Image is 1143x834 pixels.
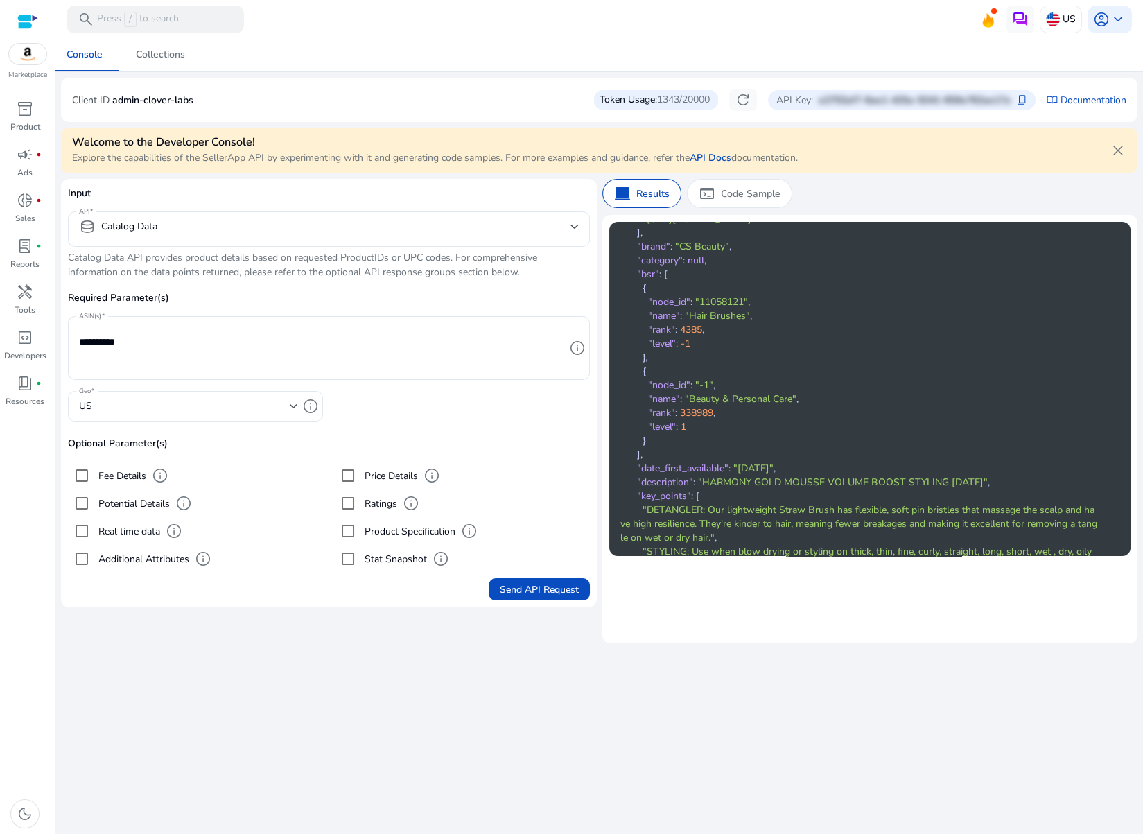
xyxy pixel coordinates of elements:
[15,304,35,316] p: Tools
[664,268,668,281] span: [
[96,552,189,566] label: Additional Attributes
[713,406,715,419] span: ,
[637,489,691,503] span: "key_points"
[637,448,640,461] span: ]
[685,392,796,406] span: "Beauty & Personal Care"
[124,12,137,27] span: /
[648,337,676,350] span: "level"
[670,240,672,253] span: :
[648,379,690,392] span: "node_id"
[691,489,693,503] span: :
[648,406,675,419] span: "rank"
[659,268,661,281] span: :
[648,420,676,433] span: "level"
[713,379,715,392] span: ,
[96,524,160,539] label: Real time data
[680,392,682,406] span: :
[819,93,1011,107] p: e2702af7-6ae1-425a-9241-659a762ae17a
[1110,142,1126,159] span: close
[72,136,798,149] h4: Welcome to the Developer Console!
[17,329,33,346] span: code_blocks
[680,309,682,322] span: :
[17,284,33,300] span: handyman
[648,295,690,309] span: "node_id"
[36,381,42,386] span: fiber_manual_record
[620,503,1097,544] span: "DETANGLER: Our lightweight Straw Brush has flexible, soft pin bristles that massage the scalp an...
[166,523,182,539] span: info
[636,186,670,201] p: Results
[637,268,659,281] span: "bsr"
[680,406,713,419] span: 338989
[721,186,780,201] p: Code Sample
[96,496,170,511] label: Potential Details
[695,295,748,309] span: "11058121"
[637,476,693,489] span: "description"
[735,92,751,108] span: refresh
[1063,7,1076,31] p: US
[699,185,715,202] span: terminal
[693,476,695,489] span: :
[776,93,813,107] p: API Key:
[643,351,645,364] span: }
[1110,11,1126,28] span: keyboard_arrow_down
[15,212,35,225] p: Sales
[489,578,590,600] button: Send API Request
[640,448,643,461] span: ,
[175,495,192,512] span: info
[17,192,33,209] span: donut_small
[696,489,699,503] span: [
[1046,12,1060,26] img: us.svg
[72,150,798,165] p: Explore the capabilities of the SellerApp API by experimenting with it and generating code sample...
[68,186,590,211] p: Input
[637,254,683,267] span: "category"
[67,50,103,60] div: Console
[643,365,646,378] span: {
[424,467,440,484] span: info
[403,495,419,512] span: info
[17,375,33,392] span: book_4
[729,89,757,111] button: refresh
[96,469,146,483] label: Fee Details
[729,240,731,253] span: ,
[97,12,179,27] p: Press to search
[637,462,728,475] span: "date_first_available"
[79,218,157,235] div: Catalog Data
[36,152,42,157] span: fiber_manual_record
[500,582,579,597] span: Send API Request
[461,523,478,539] span: info
[637,240,670,253] span: "brand"
[796,392,799,406] span: ,
[17,166,33,179] p: Ads
[683,254,685,267] span: :
[1061,93,1126,107] a: Documentation
[10,258,40,270] p: Reports
[637,226,640,239] span: ]
[728,462,731,475] span: :
[78,11,94,28] span: search
[620,545,1094,586] span: "STYLING: Use when blow drying or styling on thick, thin, fine, curly, straight, long, short, wet...
[690,151,731,164] a: API Docs
[6,395,44,408] p: Resources
[569,340,586,356] span: info
[657,93,710,107] span: 1343/20000
[690,295,692,309] span: :
[8,70,47,80] p: Marketplace
[681,420,686,433] span: 1
[715,531,717,544] span: ,
[136,50,185,60] div: Collections
[1047,94,1058,105] span: import_contacts
[36,198,42,203] span: fiber_manual_record
[648,392,680,406] span: "name"
[774,462,776,475] span: ,
[362,552,427,566] label: Stat Snapshot
[17,238,33,254] span: lab_profile
[750,309,752,322] span: ,
[676,420,678,433] span: :
[704,254,706,267] span: ,
[17,146,33,163] span: campaign
[79,399,92,412] span: US
[362,524,455,539] label: Product Specification
[680,323,702,336] span: 4385
[9,44,46,64] img: amazon.svg
[643,434,646,447] span: }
